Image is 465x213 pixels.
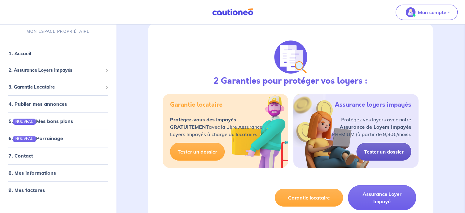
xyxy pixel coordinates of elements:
[332,116,411,138] p: Protégez vos loyers avec notre PREMIUM (à partir de 9,90€/mois).
[2,81,114,93] div: 3. Garantie Locataire
[340,124,411,130] strong: Assurance de Loyers Impayés
[2,98,114,110] div: 4. Publier mes annonces
[2,48,114,60] div: 1. Accueil
[275,189,343,207] button: Garantie locataire
[396,5,458,20] button: illu_account_valid_menu.svgMon compte
[9,67,103,74] span: 2. Assurance Loyers Impayés
[406,7,415,17] img: illu_account_valid_menu.svg
[170,116,236,130] strong: Protégez-vous des impayés GRATUITEMENT
[210,8,256,16] img: Cautioneo
[9,51,31,57] a: 1. Accueil
[418,9,446,16] p: Mon compte
[2,115,114,127] div: 5.NOUVEAUMes bons plans
[2,132,114,145] div: 6.NOUVEAUParrainage
[9,135,63,142] a: 6.NOUVEAUParrainage
[348,185,416,210] button: Assurance Loyer Impayé
[170,101,223,108] h5: Garantie locataire
[2,184,114,196] div: 9. Mes factures
[9,101,67,107] a: 4. Publier mes annonces
[9,187,45,193] a: 9. Mes factures
[9,84,103,91] span: 3. Garantie Locataire
[9,153,33,159] a: 7. Contact
[274,40,307,74] img: justif-loupe
[2,65,114,77] div: 2. Assurance Loyers Impayés
[170,116,262,138] p: avec la 1ère Assurance Loyers Impayés à charge du locataire.
[9,118,73,124] a: 5.NOUVEAUMes bons plans
[27,29,90,35] p: MON ESPACE PROPRIÉTAIRE
[335,101,411,108] h5: Assurance loyers impayés
[356,143,411,161] a: Tester un dossier
[2,150,114,162] div: 7. Contact
[214,76,367,86] h3: 2 Garanties pour protéger vos loyers :
[2,167,114,179] div: 8. Mes informations
[170,143,225,161] a: Tester un dossier
[9,170,56,176] a: 8. Mes informations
